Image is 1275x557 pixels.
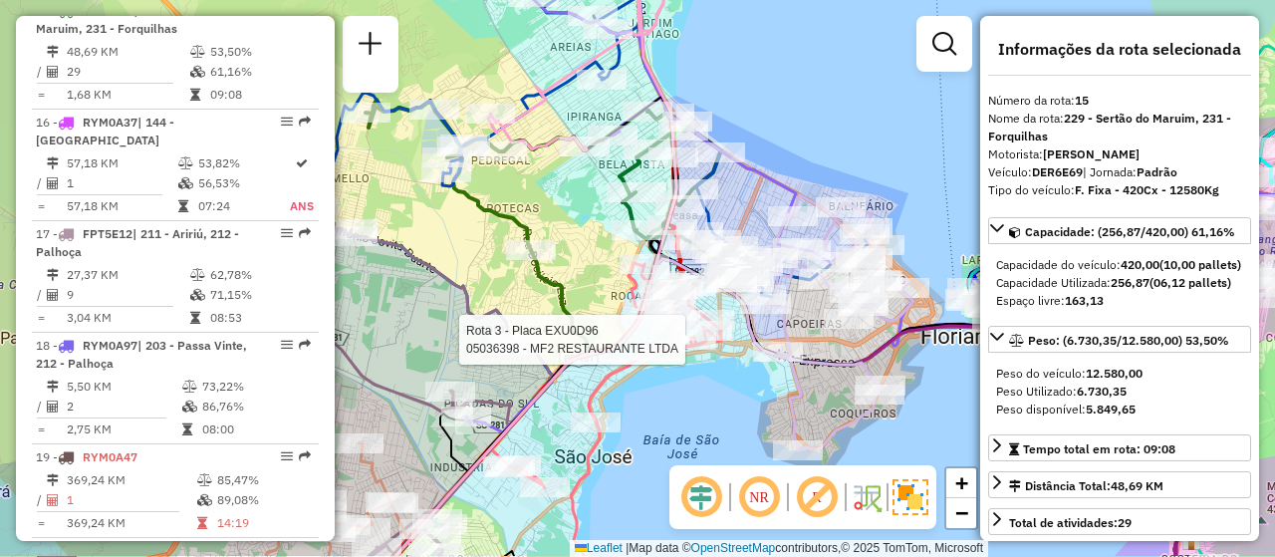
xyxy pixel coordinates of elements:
div: Peso Utilizado: [996,383,1243,401]
strong: 15 [1075,93,1089,108]
div: Distância Total: [1009,477,1163,495]
strong: (06,12 pallets) [1149,275,1231,290]
span: Total de atividades: [1009,515,1132,530]
div: Nome da rota: [988,110,1251,145]
td: 29 [66,62,189,82]
div: Peso disponível: [996,401,1243,418]
a: Peso: (6.730,35/12.580,00) 53,50% [988,326,1251,353]
span: Peso do veículo: [996,366,1143,381]
td: 3,04 KM [66,308,189,328]
td: 27,37 KM [66,265,189,285]
i: % de utilização do peso [190,269,205,281]
td: 1 [66,173,177,193]
td: 71,15% [209,285,310,305]
div: Veículo: [988,163,1251,181]
i: Tempo total em rota [190,89,200,101]
strong: DER6E69 [1032,164,1083,179]
span: RYM0A47 [83,449,137,464]
i: Total de Atividades [47,66,59,78]
div: Número da rota: [988,92,1251,110]
img: Fluxo de ruas [851,481,883,513]
span: | 203 - Passa Vinte, 212 - Palhoça [36,338,247,371]
td: / [36,397,46,417]
em: Rota exportada [299,227,311,239]
span: 19 - [36,449,137,464]
td: 85,47% [216,470,311,490]
span: 16 - [36,115,174,147]
td: 369,24 KM [66,513,196,533]
td: 369,24 KM [66,470,196,490]
span: 18 - [36,338,247,371]
div: Capacidade do veículo: [996,256,1243,274]
td: 73,22% [201,377,310,397]
strong: F. Fixa - 420Cx - 12580Kg [1075,182,1219,197]
td: 07:24 [197,196,289,216]
i: % de utilização do peso [197,474,212,486]
i: Tempo total em rota [197,517,207,529]
a: Total de atividades:29 [988,508,1251,535]
span: | 211 - Aririú, 212 - Palhoça [36,226,239,259]
div: Motorista: [988,145,1251,163]
div: Tipo do veículo: [988,181,1251,199]
span: 17 - [36,226,239,259]
span: Tempo total em rota: 09:08 [1023,441,1175,456]
span: | Jornada: [1083,164,1177,179]
td: / [36,173,46,193]
td: 2 [66,397,181,417]
em: Opções [281,339,293,351]
i: Distância Total [47,46,59,58]
span: | [626,541,629,555]
td: = [36,85,46,105]
td: 08:53 [209,308,310,328]
img: Exibir/Ocultar setores [892,479,928,515]
i: Distância Total [47,474,59,486]
i: Total de Atividades [47,401,59,413]
span: Ocultar NR [735,473,783,521]
i: % de utilização do peso [190,46,205,58]
td: 14:19 [216,513,311,533]
a: Capacidade: (256,87/420,00) 61,16% [988,217,1251,244]
i: Total de Atividades [47,289,59,301]
strong: 420,00 [1121,257,1159,272]
td: = [36,196,46,216]
a: Tempo total em rota: 09:08 [988,434,1251,461]
em: Rota exportada [299,450,311,462]
td: 56,53% [197,173,289,193]
i: % de utilização da cubagem [182,401,197,413]
td: 48,69 KM [66,42,189,62]
em: Opções [281,450,293,462]
td: 53,82% [197,153,289,173]
a: Distância Total:48,69 KM [988,471,1251,498]
strong: 12.580,00 [1086,366,1143,381]
strong: (10,00 pallets) [1159,257,1241,272]
td: = [36,419,46,439]
span: | 144 - [GEOGRAPHIC_DATA] [36,115,174,147]
td: 5,50 KM [66,377,181,397]
i: % de utilização do peso [182,381,197,393]
em: Rota exportada [299,339,311,351]
div: Map data © contributors,© 2025 TomTom, Microsoft [570,540,988,557]
i: Tempo total em rota [182,423,192,435]
td: 53,50% [209,42,310,62]
td: 89,08% [216,490,311,510]
td: / [36,285,46,305]
h4: Informações da rota selecionada [988,40,1251,59]
a: OpenStreetMap [691,541,776,555]
td: 08:00 [201,419,310,439]
span: − [955,500,968,525]
span: Peso: (6.730,35/12.580,00) 53,50% [1028,333,1229,348]
a: Zoom in [946,468,976,498]
div: Peso: (6.730,35/12.580,00) 53,50% [988,357,1251,426]
strong: 29 [1118,515,1132,530]
td: 61,16% [209,62,310,82]
span: Ocultar deslocamento [677,473,725,521]
i: Distância Total [47,269,59,281]
strong: 6.730,35 [1077,384,1127,399]
div: Capacidade: (256,87/420,00) 61,16% [988,248,1251,318]
td: 1 [66,490,196,510]
i: % de utilização da cubagem [190,66,205,78]
strong: 163,13 [1065,293,1104,308]
span: DER6E69 [83,3,133,18]
em: Opções [281,116,293,128]
td: 57,18 KM [66,153,177,173]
